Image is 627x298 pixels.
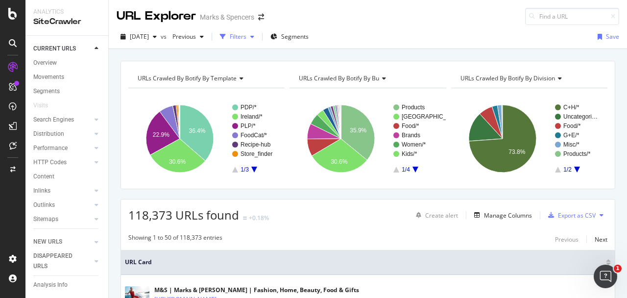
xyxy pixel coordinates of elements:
[558,211,596,220] div: Export as CSV
[33,157,67,168] div: HTTP Codes
[128,207,239,223] span: 118,373 URLs found
[563,166,572,173] text: 1/2
[33,251,92,272] a: DISAPPEARED URLS
[402,141,426,148] text: Women/*
[33,143,92,153] a: Performance
[33,100,48,111] div: Visits
[33,200,92,210] a: Outlinks
[130,32,149,41] span: 2025 Aug. 9th
[402,123,419,129] text: Food/*
[563,104,579,111] text: C+H/*
[216,29,258,45] button: Filters
[33,186,50,196] div: Inlinks
[125,258,603,267] span: URL Card
[544,207,596,223] button: Export as CSV
[412,207,458,223] button: Create alert
[594,29,619,45] button: Save
[555,233,579,245] button: Previous
[402,104,425,111] text: Products
[460,74,555,82] span: URLs Crawled By Botify By division
[241,166,249,173] text: 1/3
[297,71,437,86] h4: URLs Crawled By Botify By bu
[117,8,196,25] div: URL Explorer
[169,158,186,165] text: 30.6%
[128,233,222,245] div: Showing 1 to 50 of 118,373 entries
[595,233,607,245] button: Next
[563,150,591,157] text: Products/*
[33,233,101,243] a: Url Explorer
[508,149,525,155] text: 73.8%
[33,129,92,139] a: Distribution
[153,131,169,138] text: 22.9%
[33,200,55,210] div: Outlinks
[33,172,101,182] a: Content
[299,74,379,82] span: URLs Crawled By Botify By bu
[33,8,100,16] div: Analytics
[169,29,208,45] button: Previous
[595,235,607,244] div: Next
[230,32,246,41] div: Filters
[33,86,101,97] a: Segments
[169,32,196,41] span: Previous
[33,72,101,82] a: Movements
[258,14,264,21] div: arrow-right-arrow-left
[33,280,101,290] a: Analysis Info
[33,58,101,68] a: Overview
[189,127,206,134] text: 36.4%
[138,74,237,82] span: URLs Crawled By Botify By template
[563,113,598,120] text: Uncategori…
[563,141,579,148] text: Misc/*
[128,96,285,181] svg: A chart.
[563,123,581,129] text: Food/*
[451,96,607,181] svg: A chart.
[331,158,348,165] text: 30.6%
[402,166,410,173] text: 1/4
[241,123,256,129] text: PLP/*
[33,16,100,27] div: SiteCrawler
[200,12,254,22] div: Marks & Spencers
[614,265,622,273] span: 1
[33,44,76,54] div: CURRENT URLS
[470,209,532,221] button: Manage Columns
[249,214,269,222] div: +0.18%
[33,58,57,68] div: Overview
[33,86,60,97] div: Segments
[161,32,169,41] span: vs
[33,129,64,139] div: Distribution
[33,280,68,290] div: Analysis Info
[241,113,263,120] text: Ireland/*
[241,150,272,157] text: Store_finder
[563,132,579,139] text: G+E/*
[33,143,68,153] div: Performance
[33,172,54,182] div: Content
[33,214,58,224] div: Sitemaps
[555,235,579,244] div: Previous
[33,214,92,224] a: Sitemaps
[33,44,92,54] a: CURRENT URLS
[33,72,64,82] div: Movements
[266,29,313,45] button: Segments
[33,186,92,196] a: Inlinks
[402,150,417,157] text: Kids/*
[33,100,58,111] a: Visits
[136,71,276,86] h4: URLs Crawled By Botify By template
[594,265,617,288] iframe: Intercom live chat
[243,217,247,220] img: Equal
[33,237,62,247] div: NEW URLS
[402,113,463,120] text: [GEOGRAPHIC_DATA]
[606,32,619,41] div: Save
[33,115,74,125] div: Search Engines
[281,32,309,41] span: Segments
[33,237,92,247] a: NEW URLS
[402,132,420,139] text: Brands
[289,96,446,181] svg: A chart.
[241,141,271,148] text: Recipe-hub
[458,71,599,86] h4: URLs Crawled By Botify By division
[33,115,92,125] a: Search Engines
[33,251,83,272] div: DISAPPEARED URLS
[33,157,92,168] a: HTTP Codes
[117,29,161,45] button: [DATE]
[154,286,359,295] div: M&S | Marks & [PERSON_NAME] | Fashion, Home, Beauty, Food & Gifts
